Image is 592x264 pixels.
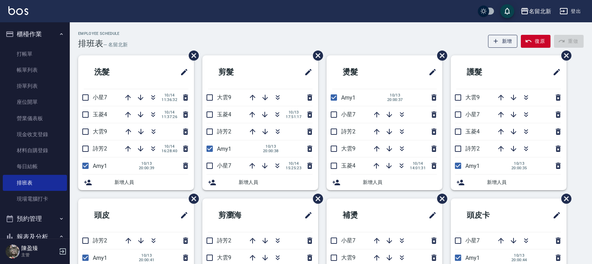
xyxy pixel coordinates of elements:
[410,161,426,166] span: 10/14
[84,203,148,228] h2: 頭皮
[139,258,155,262] span: 20:00:41
[500,4,514,18] button: save
[3,191,67,207] a: 現場電腦打卡
[217,111,231,118] span: 玉菱4
[3,62,67,78] a: 帳單列表
[487,179,561,186] span: 新增人員
[465,237,480,244] span: 小星7
[511,166,527,170] span: 20:00:35
[176,207,188,224] span: 修改班表的標題
[511,258,527,262] span: 20:00:44
[529,7,551,16] div: 名留北新
[21,245,57,252] h5: 陳盈臻
[78,174,194,190] div: 新增人員
[3,110,67,126] a: 營業儀表板
[341,162,355,169] span: 玉菱4
[3,94,67,110] a: 座位開單
[21,252,57,258] p: 主管
[286,110,301,115] span: 10/13
[341,111,355,118] span: 小星7
[3,142,67,158] a: 材料自購登錄
[3,46,67,62] a: 打帳單
[208,203,276,228] h2: 剪瀏海
[432,45,448,66] span: 刪除班表
[103,41,128,48] h6: — 名留北新
[3,78,67,94] a: 掛單列表
[300,64,313,80] span: 修改班表的標題
[286,166,301,170] span: 15:25:23
[341,94,355,101] span: Amy1
[202,174,318,190] div: 新增人員
[286,115,301,119] span: 17:51:17
[511,161,527,166] span: 10/13
[217,162,231,169] span: 小星7
[139,161,155,166] span: 10/13
[308,45,324,66] span: 刪除班表
[518,4,554,18] button: 名留北新
[363,179,437,186] span: 新增人員
[465,111,480,118] span: 小星7
[387,93,403,98] span: 10/13
[465,128,480,135] span: 玉菱4
[556,45,572,66] span: 刪除班表
[78,39,103,48] h3: 排班表
[93,145,107,152] span: 詩芳2
[84,60,148,85] h2: 洗髮
[93,128,107,135] span: 大雲9
[6,244,20,258] img: Person
[139,166,155,170] span: 20:00:39
[341,254,355,261] span: 大雲9
[300,207,313,224] span: 修改班表的標題
[217,237,231,244] span: 詩芳2
[451,174,567,190] div: 新增人員
[456,60,520,85] h2: 護髮
[465,94,480,101] span: 大雲9
[3,158,67,174] a: 每日結帳
[332,60,396,85] h2: 燙髮
[456,203,524,228] h2: 頭皮卡
[217,146,231,152] span: Amy1
[183,45,200,66] span: 刪除班表
[3,210,67,228] button: 預約管理
[93,94,107,101] span: 小星7
[465,163,480,169] span: Amy1
[162,93,177,98] span: 10/14
[139,253,155,258] span: 10/13
[93,255,107,261] span: Amy1
[332,203,396,228] h2: 補燙
[465,145,480,152] span: 詩芳2
[511,253,527,258] span: 10/13
[341,128,355,135] span: 詩芳2
[176,64,188,80] span: 修改班表的標題
[424,64,437,80] span: 修改班表的標題
[3,126,67,142] a: 現金收支登錄
[78,31,128,36] h2: Employee Schedule
[465,255,480,261] span: Amy1
[263,149,279,153] span: 20:00:38
[341,145,355,152] span: 大雲9
[217,94,231,101] span: 大雲9
[308,188,324,209] span: 刪除班表
[162,110,177,115] span: 10/14
[239,179,313,186] span: 新增人員
[521,35,550,48] button: 復原
[93,163,107,169] span: Amy1
[208,60,272,85] h2: 剪髮
[557,5,584,18] button: 登出
[93,111,107,118] span: 玉菱4
[3,175,67,191] a: 排班表
[217,128,231,135] span: 詩芳2
[183,188,200,209] span: 刪除班表
[410,166,426,170] span: 14:01:31
[424,207,437,224] span: 修改班表的標題
[548,207,561,224] span: 修改班表的標題
[387,98,403,102] span: 20:00:37
[162,98,177,102] span: 11:36:32
[488,35,518,48] button: 新增
[286,161,301,166] span: 10/14
[114,179,188,186] span: 新增人員
[93,237,107,244] span: 詩芳2
[3,228,67,246] button: 報表及分析
[162,115,177,119] span: 11:37:26
[556,188,572,209] span: 刪除班表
